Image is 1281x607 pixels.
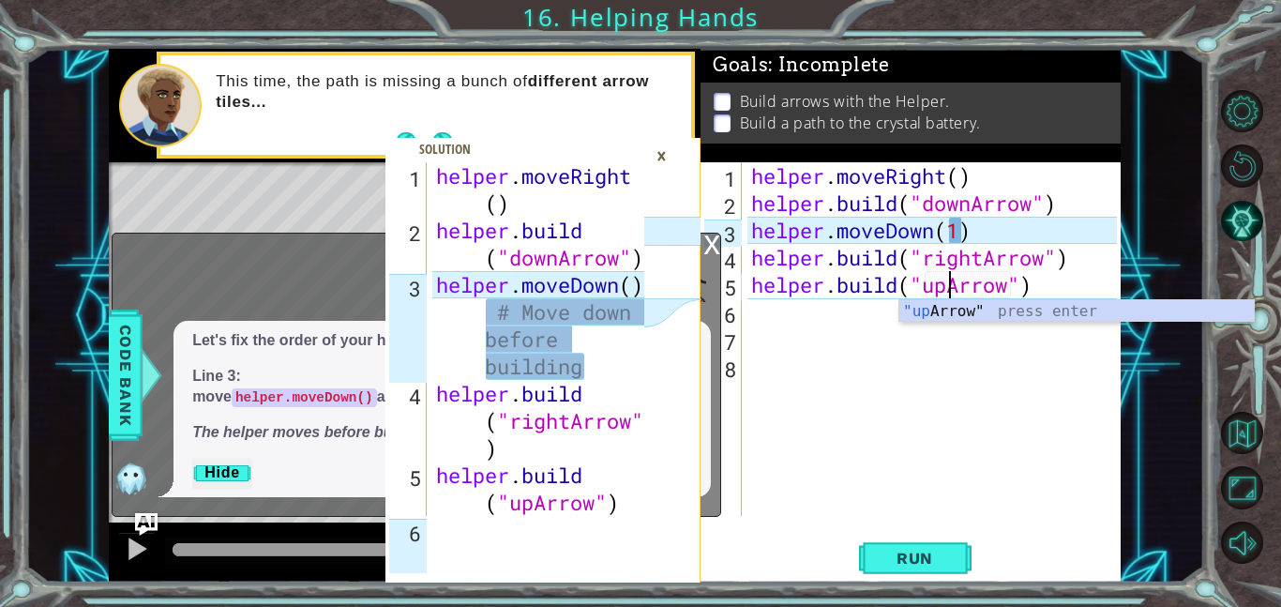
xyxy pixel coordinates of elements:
p: Build arrows with the Helper. [740,91,950,112]
a: Back to Map [1224,406,1281,461]
div: 5 [704,274,742,301]
code: helper.moveDown() [232,388,377,407]
img: AI [113,460,150,497]
div: 8 [704,356,742,383]
em: The helper moves before building in that direction. [192,424,553,440]
div: 4 [704,247,742,274]
p: Build a path to the crystal battery. [740,113,981,133]
button: Maximize Browser [1221,466,1263,508]
div: 2 [704,192,742,220]
button: Level Options [1221,90,1263,132]
strong: different arrow tiles... [216,72,649,111]
p: Let's fix the order of your helper actions. [192,330,692,352]
div: 1 [389,165,427,220]
div: Solution [410,140,480,159]
span: Goals [713,53,890,77]
div: 3 [389,274,427,383]
div: 6 [389,519,427,573]
div: 5 [389,464,427,519]
span: : Incomplete [768,53,889,76]
button: Restart Level [1221,144,1263,187]
div: × [647,140,676,172]
button: Ask AI [135,513,158,536]
div: 4 [389,383,427,464]
button: Back to Map [1221,412,1263,454]
button: Mute [1221,522,1263,564]
div: 1 [704,165,742,192]
div: 6 [704,301,742,328]
button: Shift+Enter: Run current code. [859,537,972,579]
button: Hide [192,458,252,488]
div: x [703,234,720,252]
span: Code Bank [111,318,141,432]
p: Line 3: move above . [192,366,692,409]
button: Ctrl + P: Play [118,532,156,570]
button: AI Hint [1221,200,1263,242]
div: 3 [704,220,742,247]
div: 2 [389,220,427,274]
p: This time, the path is missing a bunch of [216,71,677,113]
span: Run [878,549,952,568]
div: 7 [704,328,742,356]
